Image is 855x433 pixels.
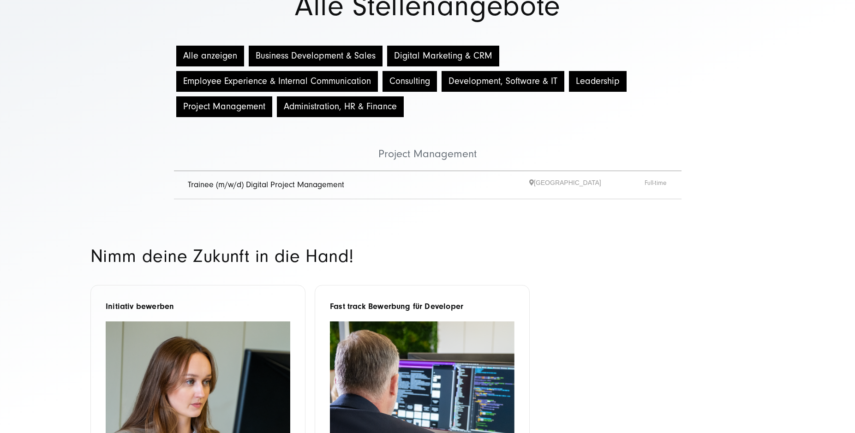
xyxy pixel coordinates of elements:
span: [GEOGRAPHIC_DATA] [529,178,645,192]
button: Project Management [176,96,272,117]
button: Leadership [569,71,627,92]
button: Consulting [383,71,437,92]
button: Development, Software & IT [442,71,564,92]
button: Employee Experience & Internal Communication [176,71,378,92]
h6: Fast track Bewerbung für Developer [330,300,514,313]
a: Trainee (m/w/d) Digital Project Management [188,180,344,190]
button: Digital Marketing & CRM [387,46,499,66]
button: Alle anzeigen [176,46,244,66]
h6: Initiativ bewerben [106,300,290,313]
span: Full-time [645,178,668,192]
li: Project Management [174,119,682,171]
button: Administration, HR & Finance [277,96,404,117]
h2: Nimm deine Zukunft in die Hand! [90,248,418,265]
button: Business Development & Sales [249,46,383,66]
